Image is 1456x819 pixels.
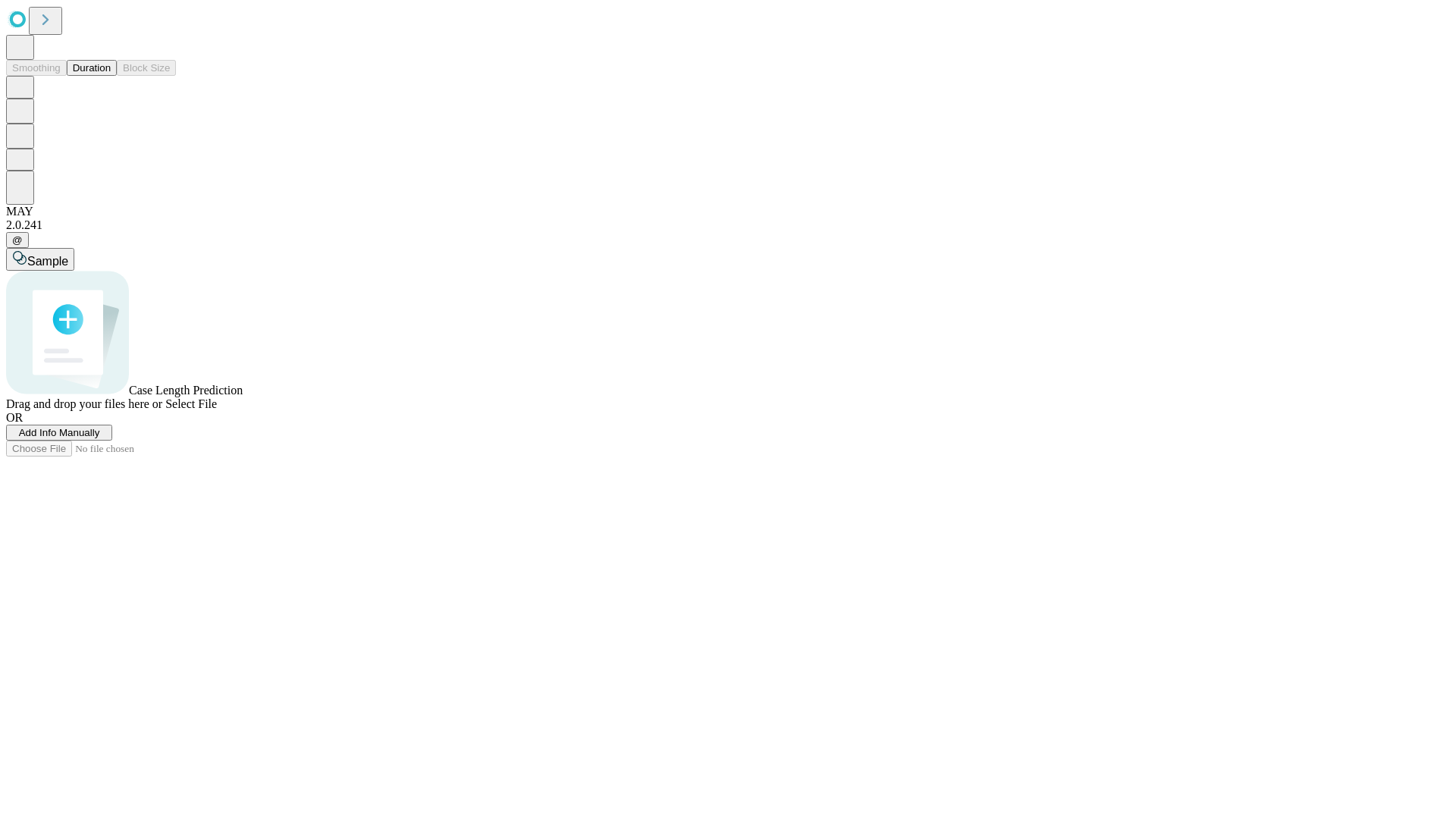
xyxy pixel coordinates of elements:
[67,60,117,76] button: Duration
[117,60,176,76] button: Block Size
[6,232,29,248] button: @
[129,384,243,397] span: Case Length Prediction
[6,425,112,441] button: Add Info Manually
[19,427,100,438] span: Add Info Manually
[27,255,68,268] span: Sample
[165,397,217,410] span: Select File
[6,218,1450,232] div: 2.0.241
[6,397,162,410] span: Drag and drop your files here or
[6,411,23,424] span: OR
[12,234,23,246] span: @
[6,248,74,271] button: Sample
[6,60,67,76] button: Smoothing
[6,205,1450,218] div: MAY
